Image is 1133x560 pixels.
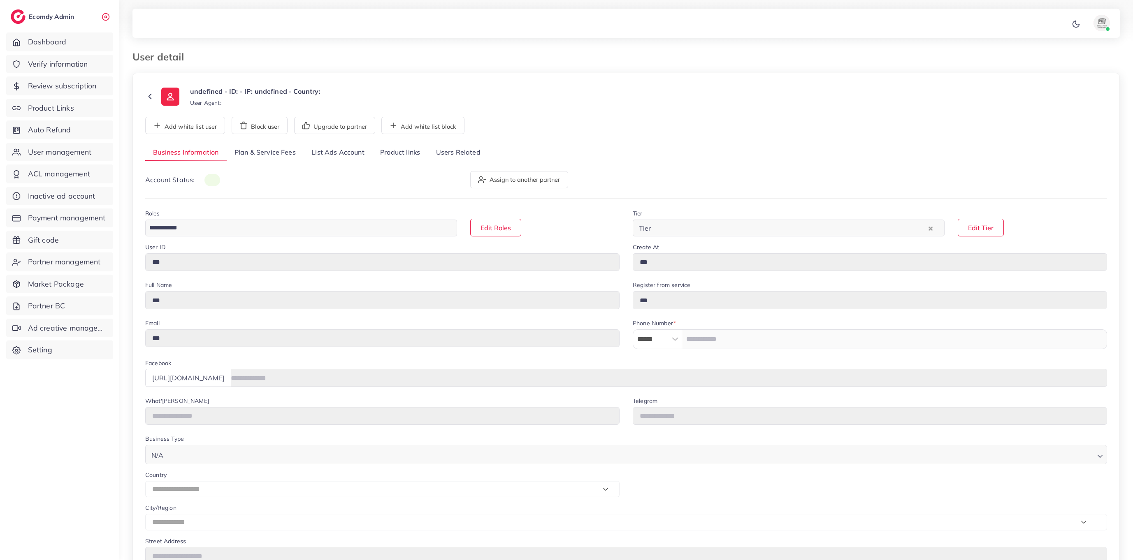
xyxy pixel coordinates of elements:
[6,55,113,74] a: Verify information
[28,191,95,201] span: Inactive ad account
[633,281,690,289] label: Register from service
[637,222,653,234] span: Tier
[28,59,88,69] span: Verify information
[470,171,568,188] button: Assign to another partner
[929,223,933,233] button: Clear Selected
[633,397,657,405] label: Telegram
[145,144,227,162] a: Business Information
[145,504,176,512] label: City/Region
[28,169,90,179] span: ACL management
[6,208,113,227] a: Payment management
[6,275,113,294] a: Market Package
[28,235,59,245] span: Gift code
[6,120,113,139] a: Auto Refund
[145,445,1107,464] div: Search for option
[428,144,488,162] a: Users Related
[145,471,167,479] label: Country
[6,32,113,51] a: Dashboard
[633,243,659,251] label: Create At
[6,231,113,250] a: Gift code
[6,252,113,271] a: Partner management
[161,88,179,106] img: ic-user-info.36bf1079.svg
[633,209,643,218] label: Tier
[11,9,76,24] a: logoEcomdy Admin
[958,219,1004,236] button: Edit Tier
[145,281,172,289] label: Full Name
[6,296,113,315] a: Partner BC
[146,222,446,234] input: Search for option
[654,222,926,234] input: Search for option
[28,147,91,157] span: User management
[6,164,113,183] a: ACL management
[145,175,220,185] p: Account Status:
[304,144,372,162] a: List Ads Account
[28,213,106,223] span: Payment management
[145,220,457,236] div: Search for option
[381,117,464,134] button: Add white list block
[145,435,184,443] label: Business Type
[232,117,288,134] button: Block user
[28,81,97,91] span: Review subscription
[227,144,304,162] a: Plan & Service Fees
[6,340,113,359] a: Setting
[28,301,65,311] span: Partner BC
[6,187,113,206] a: Inactive ad account
[294,117,375,134] button: Upgrade to partner
[145,359,171,367] label: Facebook
[633,220,945,236] div: Search for option
[150,449,165,461] span: N/A
[28,103,74,113] span: Product Links
[166,447,1094,461] input: Search for option
[372,144,428,162] a: Product links
[145,243,165,251] label: User ID
[470,219,521,236] button: Edit Roles
[145,117,225,134] button: Add white list user
[28,37,66,47] span: Dashboard
[1094,15,1110,31] img: avatar
[6,143,113,162] a: User management
[145,209,160,218] label: Roles
[28,257,101,267] span: Partner management
[1084,15,1113,31] a: avatar
[190,86,320,96] p: undefined - ID: - IP: undefined - Country:
[6,319,113,338] a: Ad creative management
[28,279,84,289] span: Market Package
[633,319,676,327] label: Phone Number
[28,125,71,135] span: Auto Refund
[28,323,107,333] span: Ad creative management
[190,99,221,107] small: User Agent:
[145,397,209,405] label: What'[PERSON_NAME]
[132,51,190,63] h3: User detail
[145,319,160,327] label: Email
[6,99,113,118] a: Product Links
[28,345,52,355] span: Setting
[145,369,231,386] div: [URL][DOMAIN_NAME]
[145,537,186,545] label: Street Address
[11,9,26,24] img: logo
[29,13,76,21] h2: Ecomdy Admin
[6,76,113,95] a: Review subscription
